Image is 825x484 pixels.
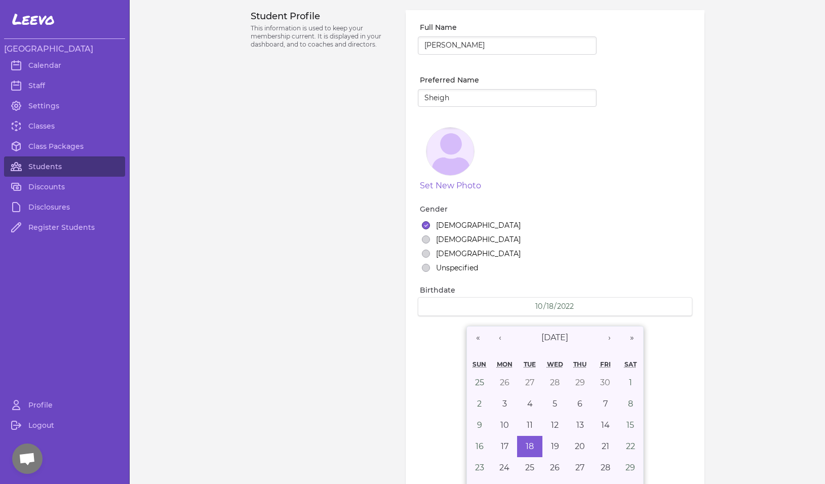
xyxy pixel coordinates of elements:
[600,378,610,387] abbr: September 30, 2022
[4,96,125,116] a: Settings
[602,441,609,451] abbr: October 21, 2022
[577,399,582,409] abbr: October 6, 2022
[420,75,597,85] label: Preferred Name
[436,220,521,230] label: [DEMOGRAPHIC_DATA]
[4,217,125,237] a: Register Students
[4,43,125,55] h3: [GEOGRAPHIC_DATA]
[618,372,643,393] button: October 1, 2022
[517,436,542,457] button: October 18, 2022
[467,372,492,393] button: September 25, 2022
[551,441,559,451] abbr: October 19, 2022
[420,22,597,32] label: Full Name
[4,177,125,197] a: Discounts
[420,285,692,295] label: Birthdate
[476,441,484,451] abbr: October 16, 2022
[599,327,621,349] button: ›
[467,327,489,349] button: «
[418,89,597,107] input: Richard
[473,360,486,368] abbr: Sunday
[618,436,643,457] button: October 22, 2022
[554,301,557,311] span: /
[629,378,632,387] abbr: October 1, 2022
[568,457,593,478] button: October 27, 2022
[601,420,610,430] abbr: October 14, 2022
[542,393,568,415] button: October 5, 2022
[436,234,521,245] label: [DEMOGRAPHIC_DATA]
[550,463,560,472] abbr: October 26, 2022
[475,378,484,387] abbr: September 25, 2022
[541,333,568,342] span: [DATE]
[492,457,518,478] button: October 24, 2022
[568,372,593,393] button: September 29, 2022
[4,156,125,177] a: Students
[517,393,542,415] button: October 4, 2022
[575,378,585,387] abbr: September 29, 2022
[500,420,509,430] abbr: October 10, 2022
[467,436,492,457] button: October 16, 2022
[593,415,618,436] button: October 14, 2022
[492,436,518,457] button: October 17, 2022
[526,441,534,451] abbr: October 18, 2022
[497,360,513,368] abbr: Monday
[4,197,125,217] a: Disclosures
[568,436,593,457] button: October 20, 2022
[499,463,509,472] abbr: October 24, 2022
[546,302,554,311] input: DD
[467,393,492,415] button: October 2, 2022
[4,415,125,435] a: Logout
[477,399,482,409] abbr: October 2, 2022
[420,204,692,214] label: Gender
[512,327,599,349] button: [DATE]
[600,360,611,368] abbr: Friday
[628,399,633,409] abbr: October 8, 2022
[12,443,43,474] div: Open chat
[542,372,568,393] button: September 28, 2022
[492,393,518,415] button: October 3, 2022
[626,441,635,451] abbr: October 22, 2022
[436,263,478,273] label: Unspecified
[624,360,637,368] abbr: Saturday
[575,463,584,472] abbr: October 27, 2022
[573,360,586,368] abbr: Thursday
[542,436,568,457] button: October 19, 2022
[525,378,534,387] abbr: September 27, 2022
[436,249,521,259] label: [DEMOGRAPHIC_DATA]
[542,415,568,436] button: October 12, 2022
[467,457,492,478] button: October 23, 2022
[621,327,643,349] button: »
[568,415,593,436] button: October 13, 2022
[593,393,618,415] button: October 7, 2022
[4,75,125,96] a: Staff
[527,420,533,430] abbr: October 11, 2022
[593,436,618,457] button: October 21, 2022
[575,441,585,451] abbr: October 20, 2022
[576,420,584,430] abbr: October 13, 2022
[626,420,634,430] abbr: October 15, 2022
[593,457,618,478] button: October 28, 2022
[517,415,542,436] button: October 11, 2022
[4,116,125,136] a: Classes
[500,378,509,387] abbr: September 26, 2022
[542,457,568,478] button: October 26, 2022
[251,10,394,22] h3: Student Profile
[625,463,635,472] abbr: October 29, 2022
[525,463,534,472] abbr: October 25, 2022
[418,36,597,55] input: Richard Button
[251,24,394,49] p: This information is used to keep your membership current. It is displayed in your dashboard, and ...
[492,372,518,393] button: September 26, 2022
[553,399,557,409] abbr: October 5, 2022
[550,378,560,387] abbr: September 28, 2022
[601,463,610,472] abbr: October 28, 2022
[501,441,508,451] abbr: October 17, 2022
[557,302,575,311] input: YYYY
[568,393,593,415] button: October 6, 2022
[502,399,507,409] abbr: October 3, 2022
[4,136,125,156] a: Class Packages
[517,372,542,393] button: September 27, 2022
[593,372,618,393] button: September 30, 2022
[4,55,125,75] a: Calendar
[475,463,484,472] abbr: October 23, 2022
[420,180,481,192] button: Set New Photo
[524,360,536,368] abbr: Tuesday
[12,10,55,28] span: Leevo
